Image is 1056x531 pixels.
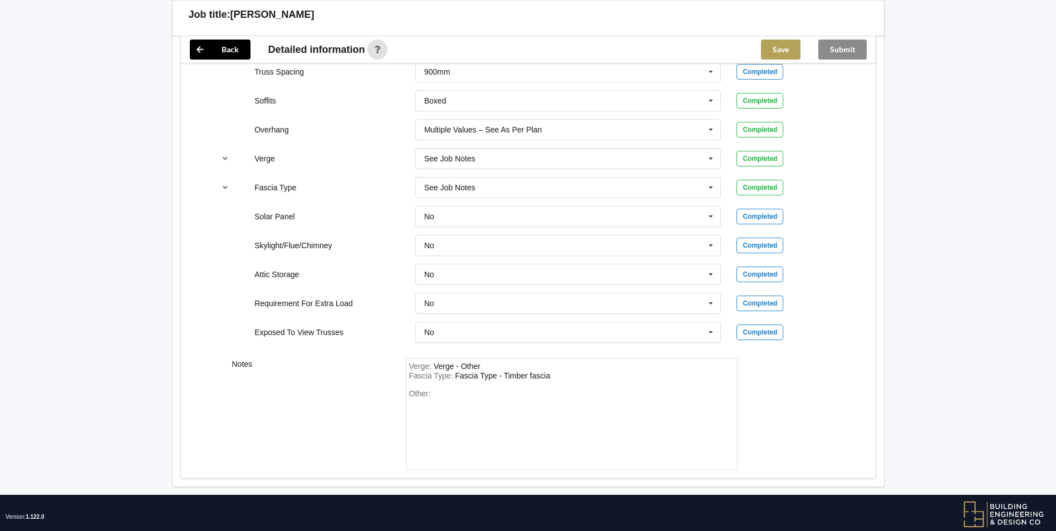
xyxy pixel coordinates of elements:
[254,96,276,105] label: Soffits
[214,149,236,169] button: reference-toggle
[26,514,44,520] span: 1.122.0
[254,299,353,308] label: Requirement For Extra Load
[424,97,446,105] div: Boxed
[409,371,455,380] span: Fascia Type :
[736,267,783,282] div: Completed
[424,68,450,76] div: 900mm
[424,328,434,336] div: No
[736,122,783,137] div: Completed
[736,93,783,109] div: Completed
[254,241,332,250] label: Skylight/Flue/Chimney
[736,151,783,166] div: Completed
[424,213,434,220] div: No
[189,8,230,21] h3: Job title:
[254,212,294,221] label: Solar Panel
[455,371,551,380] div: FasciaType
[963,500,1045,528] img: BEDC logo
[424,126,542,134] div: Multiple Values – See As Per Plan
[254,270,299,279] label: Attic Storage
[424,271,434,278] div: No
[761,40,800,60] button: Save
[214,178,236,198] button: reference-toggle
[409,389,431,398] span: Other:
[254,125,288,134] label: Overhang
[736,209,783,224] div: Completed
[736,324,783,340] div: Completed
[736,296,783,311] div: Completed
[409,362,434,371] span: Verge :
[254,154,275,163] label: Verge
[424,184,475,191] div: See Job Notes
[230,8,315,21] h3: [PERSON_NAME]
[736,238,783,253] div: Completed
[434,362,480,371] div: Verge
[190,40,251,60] button: Back
[424,299,434,307] div: No
[736,180,783,195] div: Completed
[406,358,738,470] form: notes-field
[268,45,365,55] span: Detailed information
[254,183,296,192] label: Fascia Type
[424,242,434,249] div: No
[224,358,398,470] div: Notes
[254,328,343,337] label: Exposed To View Trusses
[254,67,304,76] label: Truss Spacing
[736,64,783,80] div: Completed
[424,155,475,163] div: See Job Notes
